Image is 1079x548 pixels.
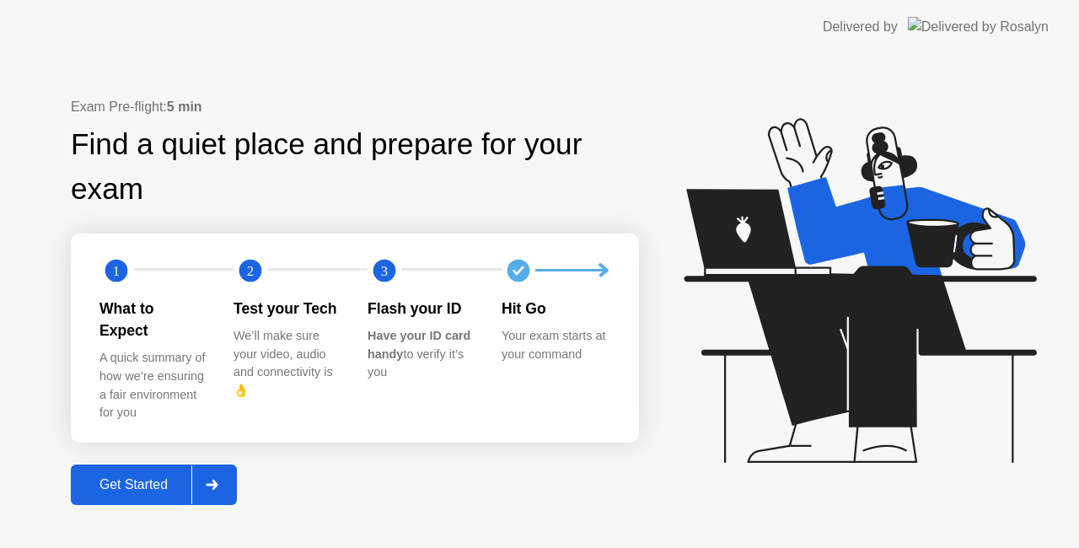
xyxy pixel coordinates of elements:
b: 5 min [167,99,202,114]
img: Delivered by Rosalyn [908,17,1049,36]
text: 3 [381,262,388,278]
div: to verify it’s you [368,327,475,382]
div: Hit Go [502,298,609,320]
div: We’ll make sure your video, audio and connectivity is 👌 [234,327,341,400]
div: Get Started [76,477,191,492]
div: Find a quiet place and prepare for your exam [71,122,639,212]
text: 1 [113,262,120,278]
text: 2 [247,262,254,278]
button: Get Started [71,465,237,505]
div: Flash your ID [368,298,475,320]
div: Exam Pre-flight: [71,97,639,117]
div: Test your Tech [234,298,341,320]
div: What to Expect [99,298,207,342]
div: Delivered by [823,17,898,37]
div: Your exam starts at your command [502,327,609,363]
div: A quick summary of how we’re ensuring a fair environment for you [99,349,207,422]
b: Have your ID card handy [368,329,470,361]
